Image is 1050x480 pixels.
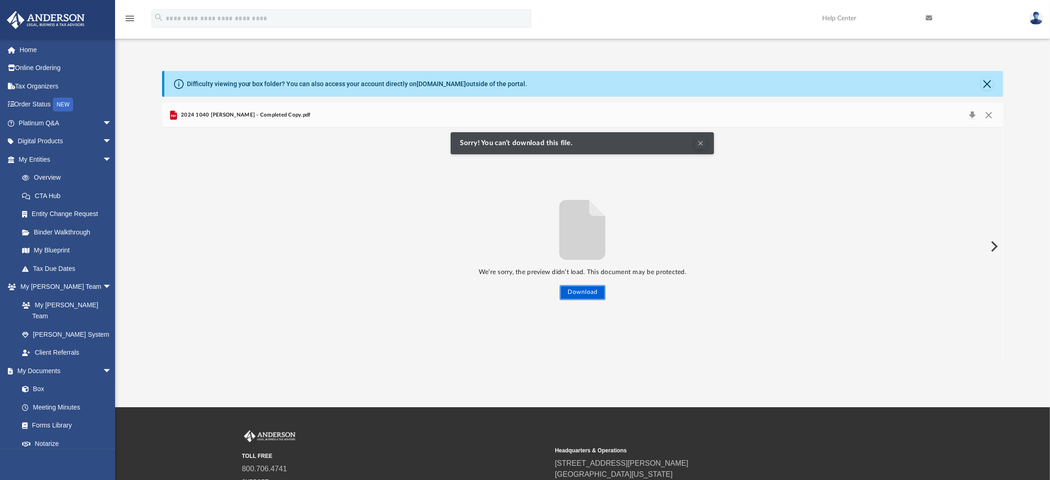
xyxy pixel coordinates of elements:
span: arrow_drop_down [103,362,121,380]
a: Entity Change Request [13,205,126,223]
a: Forms Library [13,416,116,435]
a: My Blueprint [13,241,121,260]
span: 2024 1040 [PERSON_NAME] - Completed Copy.pdf [179,111,311,119]
i: search [154,12,164,23]
a: [GEOGRAPHIC_DATA][US_STATE] [555,470,673,478]
a: [PERSON_NAME] System [13,325,121,344]
a: Tax Organizers [6,77,126,95]
button: Next File [983,234,1004,259]
span: arrow_drop_down [103,278,121,297]
span: Sorry! You can’t download this file. [460,139,577,147]
a: [STREET_ADDRESS][PERSON_NAME] [555,459,689,467]
a: My Entitiesarrow_drop_down [6,150,126,169]
a: menu [124,18,135,24]
a: Box [13,380,116,398]
a: Online Ordering [6,59,126,77]
a: Notarize [13,434,121,453]
small: TOLL FREE [242,452,549,460]
a: Home [6,41,126,59]
a: Order StatusNEW [6,95,126,114]
span: arrow_drop_down [103,132,121,151]
button: Clear Notification [695,138,706,149]
p: We’re sorry, the preview didn’t load. This document may be protected. [162,267,1004,278]
a: Platinum Q&Aarrow_drop_down [6,114,126,132]
img: User Pic [1029,12,1043,25]
a: My [PERSON_NAME] Team [13,296,116,325]
a: Binder Walkthrough [13,223,126,241]
a: [DOMAIN_NAME] [417,80,466,88]
span: arrow_drop_down [103,114,121,133]
div: Difficulty viewing your box folder? You can also access your account directly on outside of the p... [187,79,528,89]
div: NEW [53,98,73,111]
a: 800.706.4741 [242,465,287,473]
button: Download [560,285,605,300]
button: Download [964,109,981,122]
i: menu [124,13,135,24]
img: Anderson Advisors Platinum Portal [4,11,87,29]
a: Digital Productsarrow_drop_down [6,132,126,151]
div: Preview [162,103,1004,365]
a: Tax Due Dates [13,259,126,278]
small: Headquarters & Operations [555,446,862,455]
div: File preview [162,128,1004,365]
a: Meeting Minutes [13,398,121,416]
a: Client Referrals [13,344,121,362]
span: arrow_drop_down [103,150,121,169]
a: CTA Hub [13,187,126,205]
a: My [PERSON_NAME] Teamarrow_drop_down [6,278,121,296]
a: Overview [13,169,126,187]
a: My Documentsarrow_drop_down [6,362,121,380]
button: Close [980,77,993,90]
button: Close [980,109,997,122]
img: Anderson Advisors Platinum Portal [242,430,297,442]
